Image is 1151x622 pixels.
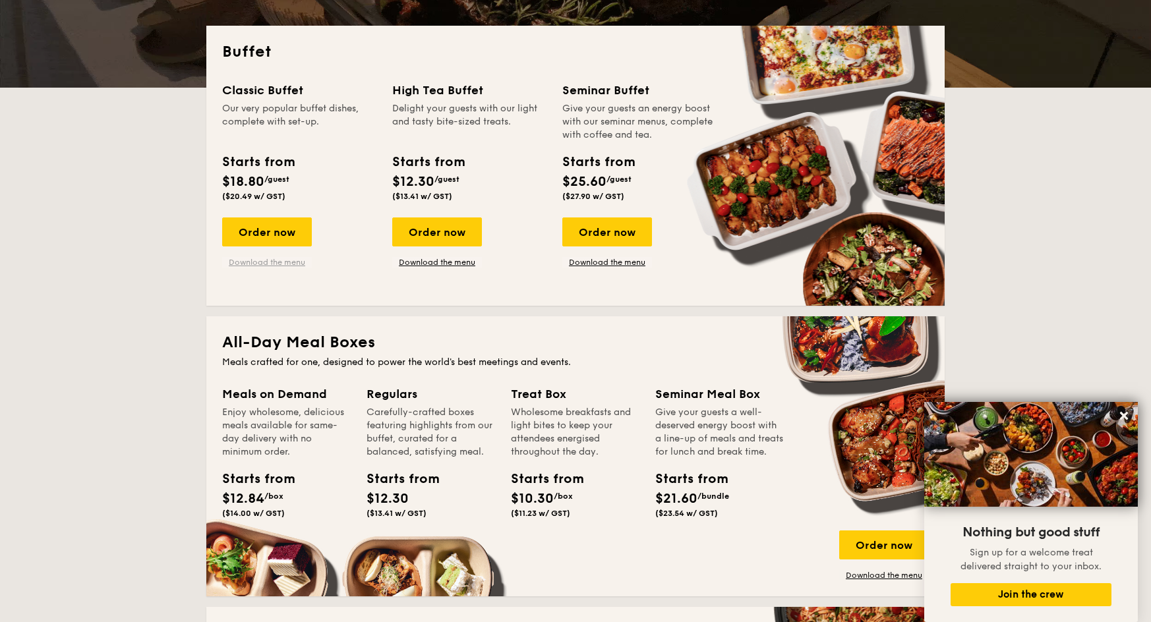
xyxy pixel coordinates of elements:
[264,175,289,184] span: /guest
[562,81,717,99] div: Seminar Buffet
[222,102,376,142] div: Our very popular buffet dishes, complete with set-up.
[562,192,624,201] span: ($27.90 w/ GST)
[222,257,312,268] a: Download the menu
[367,385,495,403] div: Regulars
[392,81,546,99] div: High Tea Buffet
[511,469,570,489] div: Starts from
[392,174,434,190] span: $12.30
[222,356,929,369] div: Meals crafted for one, designed to power the world's best meetings and events.
[392,257,482,268] a: Download the menu
[222,509,285,518] span: ($14.00 w/ GST)
[562,257,652,268] a: Download the menu
[264,492,283,501] span: /box
[222,469,281,489] div: Starts from
[697,492,729,501] span: /bundle
[367,509,427,518] span: ($13.41 w/ GST)
[222,192,285,201] span: ($20.49 w/ GST)
[392,192,452,201] span: ($13.41 w/ GST)
[222,217,312,246] div: Order now
[562,174,606,190] span: $25.60
[655,406,784,459] div: Give your guests a well-deserved energy boost with a line-up of meals and treats for lunch and br...
[222,152,294,172] div: Starts from
[367,469,426,489] div: Starts from
[511,385,639,403] div: Treat Box
[554,492,573,501] span: /box
[222,385,351,403] div: Meals on Demand
[562,102,717,142] div: Give your guests an energy boost with our seminar menus, complete with coffee and tea.
[655,491,697,507] span: $21.60
[392,102,546,142] div: Delight your guests with our light and tasty bite-sized treats.
[434,175,459,184] span: /guest
[222,406,351,459] div: Enjoy wholesome, delicious meals available for same-day delivery with no minimum order.
[511,491,554,507] span: $10.30
[655,509,718,518] span: ($23.54 w/ GST)
[606,175,632,184] span: /guest
[839,570,929,580] a: Download the menu
[962,524,1100,540] span: Nothing but good stuff
[511,406,639,459] div: Wholesome breakfasts and light bites to keep your attendees energised throughout the day.
[367,491,409,507] span: $12.30
[562,217,652,246] div: Order now
[222,174,264,190] span: $18.80
[367,406,495,459] div: Carefully-crafted boxes featuring highlights from our buffet, curated for a balanced, satisfying ...
[222,42,929,63] h2: Buffet
[562,152,634,172] div: Starts from
[222,81,376,99] div: Classic Buffet
[392,217,482,246] div: Order now
[951,583,1111,606] button: Join the crew
[511,509,570,518] span: ($11.23 w/ GST)
[924,402,1138,507] img: DSC07876-Edit02-Large.jpeg
[222,332,929,353] h2: All-Day Meal Boxes
[839,530,929,559] div: Order now
[1113,405,1135,426] button: Close
[392,152,464,172] div: Starts from
[655,469,715,489] div: Starts from
[655,385,784,403] div: Seminar Meal Box
[222,491,264,507] span: $12.84
[960,547,1102,572] span: Sign up for a welcome treat delivered straight to your inbox.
